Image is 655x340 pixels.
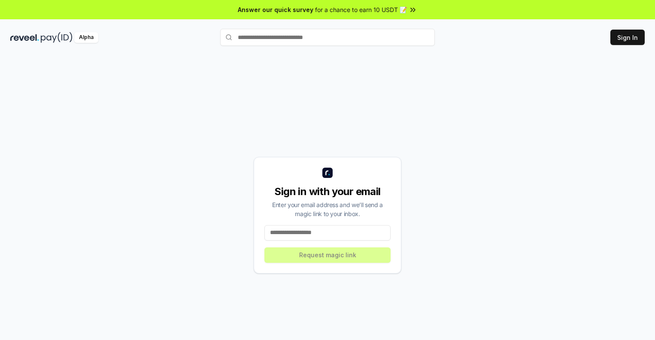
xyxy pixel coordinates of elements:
[74,32,98,43] div: Alpha
[315,5,407,14] span: for a chance to earn 10 USDT 📝
[610,30,645,45] button: Sign In
[10,32,39,43] img: reveel_dark
[238,5,313,14] span: Answer our quick survey
[264,200,391,218] div: Enter your email address and we’ll send a magic link to your inbox.
[41,32,73,43] img: pay_id
[264,185,391,199] div: Sign in with your email
[322,168,333,178] img: logo_small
